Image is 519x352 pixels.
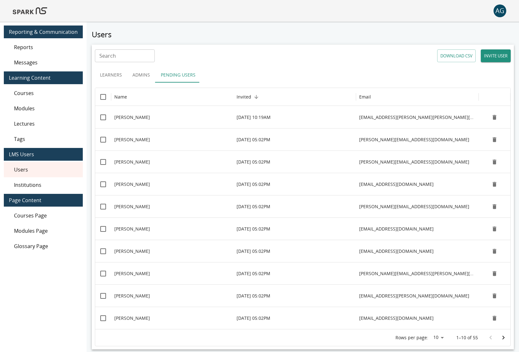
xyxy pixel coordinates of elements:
span: Reports [14,43,78,51]
div: Reports [4,40,83,55]
span: Institutions [14,181,78,189]
p: [DATE] 05:02PM [237,315,270,321]
div: xavier.salvatella@irbbarcelona.org [356,195,479,217]
svg: Remove [491,315,498,321]
div: schandrasekhar@berkeley.edu [356,307,479,329]
div: 10 [431,333,446,342]
p: [PERSON_NAME] [114,136,150,143]
p: [PERSON_NAME] [114,315,150,321]
div: Messages [4,55,83,70]
p: [DATE] 05:02PM [237,181,270,187]
p: [DATE] 10:19AM [237,114,271,121]
div: Modules Page [4,223,83,238]
div: tilo.kunath@ed.ac.uk [356,284,479,307]
img: Logo of SPARK at Stanford [13,3,47,18]
p: [PERSON_NAME] [114,203,150,210]
div: adriana.ann.garcia+Aug20test@gmail.com [356,106,479,128]
svg: Remove [491,270,498,277]
nav: main [4,22,83,256]
div: ywangs@icloud.com [356,173,479,195]
svg: Remove [491,226,498,232]
span: Modules Page [14,227,78,235]
div: Modules [4,101,83,116]
div: Name [114,94,127,100]
p: [DATE] 05:02PM [237,293,270,299]
button: Pending Users [156,67,201,83]
span: Reporting & Communication [9,28,78,36]
svg: Remove [491,181,498,187]
button: Delete [490,113,499,122]
button: Download CSV [437,49,476,62]
span: Messages [14,59,78,66]
span: Users [14,166,78,173]
div: user types [95,67,511,83]
div: visnja.popovic@vib.be [356,217,479,240]
p: [PERSON_NAME] [114,159,150,165]
div: timothy.j.collier@gmail.com [356,262,479,284]
div: Courses Page [4,208,83,223]
div: Courses [4,85,83,101]
div: AG [494,4,506,17]
span: Glossary Page [14,242,78,250]
button: Delete [490,157,499,167]
p: [PERSON_NAME] [114,248,150,254]
span: Courses [14,89,78,97]
button: Delete [490,224,499,234]
span: Courses Page [14,212,78,219]
p: [DATE] 05:02PM [237,270,270,277]
p: [DATE] 05:02PM [237,203,270,210]
p: [PERSON_NAME] [114,226,150,232]
button: Delete [490,269,499,278]
div: Email [359,94,371,100]
span: Page Content [9,196,78,204]
button: Go to next page [497,331,510,344]
div: Lectures [4,116,83,131]
span: Learning Content [9,74,78,82]
div: Page Content [4,194,83,207]
button: Learners [95,67,127,83]
p: [DATE] 05:02PM [237,226,270,232]
div: Institutions [4,177,83,193]
div: Learning Content [4,71,83,84]
button: account of current user [494,4,506,17]
button: Delete [490,202,499,211]
button: Delete [490,291,499,301]
p: [DATE] 05:02PM [237,248,270,254]
svg: Remove [491,114,498,121]
button: Admins [127,67,156,83]
svg: Remove [491,159,498,165]
button: Invite user [481,49,511,62]
svg: Remove [491,293,498,299]
div: Glossary Page [4,238,83,254]
p: Rows per page: [395,334,428,341]
div: yuri.bozzi@unitn.it [356,150,479,173]
button: Sort [252,92,261,101]
p: [DATE] 05:02PM [237,159,270,165]
span: Tags [14,135,78,143]
h5: Users [92,29,514,40]
p: [PERSON_NAME] [114,114,150,121]
div: Reporting & Communication [4,26,83,38]
div: LMS Users [4,148,83,161]
button: Delete [490,135,499,144]
p: [PERSON_NAME] [114,293,150,299]
button: Delete [490,246,499,256]
div: uria@tauex.tau.ac.il [356,240,479,262]
button: Delete [490,180,499,189]
div: Users [4,162,83,177]
div: alessandra.zulian@unismart.it [356,128,479,150]
div: Tags [4,131,83,147]
svg: Remove [491,136,498,143]
p: 1–10 of 55 [456,334,478,341]
svg: Remove [491,203,498,210]
p: [PERSON_NAME] [114,270,150,277]
span: LMS Users [9,150,78,158]
h6: Invited [237,93,251,100]
span: Modules [14,105,78,112]
p: [DATE] 05:02PM [237,136,270,143]
p: [PERSON_NAME] [114,181,150,187]
span: Lectures [14,120,78,128]
button: Delete [490,313,499,323]
svg: Remove [491,248,498,254]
